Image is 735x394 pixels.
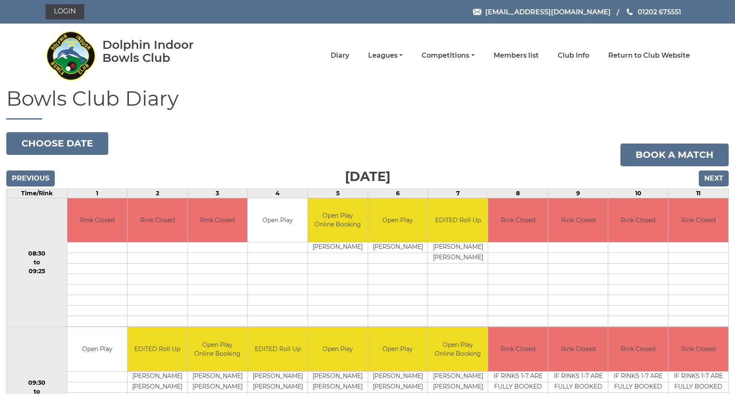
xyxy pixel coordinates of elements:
td: [PERSON_NAME] [368,382,428,392]
td: Rink Closed [668,198,728,242]
input: Previous [6,170,55,186]
td: 5 [307,189,368,198]
td: 4 [248,189,308,198]
td: Open Play Online Booking [308,198,368,242]
td: Rink Closed [188,198,248,242]
td: [PERSON_NAME] [308,242,368,253]
td: [PERSON_NAME] [128,371,187,382]
input: Next [699,170,729,186]
td: 6 [368,189,428,198]
td: [PERSON_NAME] [428,382,488,392]
td: [PERSON_NAME] [368,371,428,382]
td: [PERSON_NAME] [368,242,428,253]
a: Leagues [368,51,403,60]
td: 3 [187,189,248,198]
td: FULLY BOOKED [668,382,728,392]
td: [PERSON_NAME] [128,382,187,392]
td: IF RINKS 1-7 ARE [488,371,548,382]
button: Choose date [6,132,108,155]
td: Rink Closed [488,327,548,371]
td: FULLY BOOKED [608,382,668,392]
td: FULLY BOOKED [548,382,608,392]
td: Rink Closed [488,198,548,242]
td: 1 [67,189,128,198]
td: 8 [488,189,548,198]
a: Members list [494,51,539,60]
td: IF RINKS 1-7 ARE [668,371,728,382]
h1: Bowls Club Diary [6,88,729,120]
div: Dolphin Indoor Bowls Club [102,38,221,64]
td: [PERSON_NAME] [308,382,368,392]
td: Time/Rink [7,189,67,198]
img: Dolphin Indoor Bowls Club [45,26,96,85]
td: [PERSON_NAME] [308,371,368,382]
a: Phone us 01202 675551 [625,7,681,17]
td: [PERSON_NAME] [248,382,307,392]
td: EDITED Roll Up [128,327,187,371]
td: Open Play Online Booking [428,327,488,371]
td: [PERSON_NAME] [428,253,488,264]
td: Open Play [368,198,428,242]
td: Rink Closed [548,327,608,371]
td: Open Play Online Booking [188,327,248,371]
a: Diary [331,51,349,60]
a: Return to Club Website [608,51,690,60]
td: Rink Closed [128,198,187,242]
td: 7 [428,189,488,198]
td: Rink Closed [548,198,608,242]
td: IF RINKS 1-7 ARE [608,371,668,382]
img: Email [473,9,481,15]
a: Club Info [558,51,589,60]
td: Rink Closed [668,327,728,371]
td: Open Play [308,327,368,371]
td: 08:30 to 09:25 [7,198,67,327]
td: 10 [608,189,668,198]
img: Phone us [627,8,633,15]
td: FULLY BOOKED [488,382,548,392]
span: [EMAIL_ADDRESS][DOMAIN_NAME] [485,8,611,16]
td: [PERSON_NAME] [428,242,488,253]
td: EDITED Roll Up [428,198,488,242]
td: Open Play [67,327,127,371]
td: [PERSON_NAME] [188,382,248,392]
td: Open Play [248,198,307,242]
td: Rink Closed [67,198,127,242]
td: [PERSON_NAME] [248,371,307,382]
a: Competitions [422,51,474,60]
td: Rink Closed [608,198,668,242]
td: IF RINKS 1-7 ARE [548,371,608,382]
a: Login [45,4,84,19]
a: Email [EMAIL_ADDRESS][DOMAIN_NAME] [473,7,611,17]
td: EDITED Roll Up [248,327,307,371]
span: 01202 675551 [638,8,681,16]
td: Open Play [368,327,428,371]
a: Book a match [620,144,729,166]
td: 11 [668,189,729,198]
td: [PERSON_NAME] [188,371,248,382]
td: 9 [548,189,608,198]
td: Rink Closed [608,327,668,371]
td: [PERSON_NAME] [428,371,488,382]
td: 2 [127,189,187,198]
